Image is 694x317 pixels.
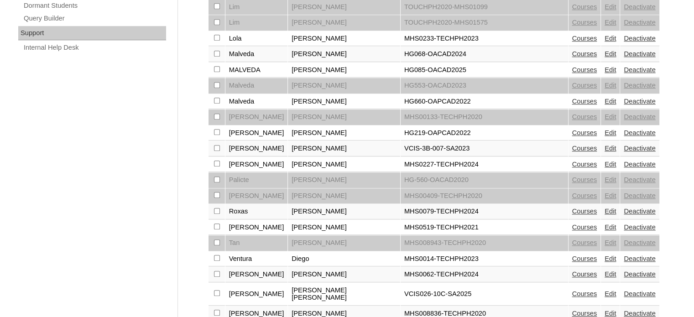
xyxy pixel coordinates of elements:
[624,66,655,73] a: Deactivate
[605,66,616,73] a: Edit
[572,310,597,317] a: Courses
[288,235,400,251] td: [PERSON_NAME]
[624,161,655,168] a: Deactivate
[401,204,568,219] td: MHS0079-TECHPH2024
[624,145,655,152] a: Deactivate
[605,3,616,10] a: Edit
[605,208,616,215] a: Edit
[572,161,597,168] a: Courses
[572,192,597,199] a: Courses
[624,192,655,199] a: Deactivate
[572,270,597,278] a: Courses
[288,172,400,188] td: [PERSON_NAME]
[572,3,597,10] a: Courses
[624,19,655,26] a: Deactivate
[624,239,655,246] a: Deactivate
[401,125,568,141] td: HG219-OAPCAD2022
[288,188,400,204] td: [PERSON_NAME]
[225,267,288,282] td: [PERSON_NAME]
[225,220,288,235] td: [PERSON_NAME]
[605,255,616,262] a: Edit
[624,98,655,105] a: Deactivate
[401,15,568,31] td: TOUCHPH2020-MHS01575
[572,208,597,215] a: Courses
[605,50,616,57] a: Edit
[605,290,616,297] a: Edit
[572,35,597,42] a: Courses
[288,109,400,125] td: [PERSON_NAME]
[624,35,655,42] a: Deactivate
[605,310,616,317] a: Edit
[288,47,400,62] td: [PERSON_NAME]
[288,15,400,31] td: [PERSON_NAME]
[288,62,400,78] td: [PERSON_NAME]
[401,188,568,204] td: MHS00409-TECHPH2020
[624,82,655,89] a: Deactivate
[225,47,288,62] td: Malveda
[18,26,166,41] div: Support
[624,3,655,10] a: Deactivate
[624,223,655,231] a: Deactivate
[288,220,400,235] td: [PERSON_NAME]
[624,50,655,57] a: Deactivate
[605,19,616,26] a: Edit
[288,283,400,306] td: [PERSON_NAME] [PERSON_NAME]
[288,78,400,94] td: [PERSON_NAME]
[401,267,568,282] td: MHS0062-TECHPH2024
[401,94,568,109] td: HG660-OAPCAD2022
[288,141,400,156] td: [PERSON_NAME]
[605,270,616,278] a: Edit
[225,251,288,267] td: Ventura
[605,176,616,183] a: Edit
[605,82,616,89] a: Edit
[288,125,400,141] td: [PERSON_NAME]
[572,290,597,297] a: Courses
[624,129,655,136] a: Deactivate
[624,290,655,297] a: Deactivate
[572,66,597,73] a: Courses
[401,251,568,267] td: MHS0014-TECHPH2023
[288,251,400,267] td: Diego
[225,157,288,172] td: [PERSON_NAME]
[23,42,166,53] a: Internal Help Desk
[572,223,597,231] a: Courses
[572,19,597,26] a: Courses
[605,145,616,152] a: Edit
[572,239,597,246] a: Courses
[225,283,288,306] td: [PERSON_NAME]
[624,310,655,317] a: Deactivate
[401,31,568,47] td: MHS0233-TECHPH2023
[288,94,400,109] td: [PERSON_NAME]
[225,141,288,156] td: [PERSON_NAME]
[572,113,597,120] a: Courses
[605,192,616,199] a: Edit
[624,208,655,215] a: Deactivate
[605,98,616,105] a: Edit
[572,129,597,136] a: Courses
[225,78,288,94] td: Malveda
[401,109,568,125] td: MHS00133-TECHPH2020
[225,109,288,125] td: [PERSON_NAME]
[624,176,655,183] a: Deactivate
[225,235,288,251] td: Tan
[401,235,568,251] td: MHS008943-TECHPH2020
[605,161,616,168] a: Edit
[605,113,616,120] a: Edit
[401,220,568,235] td: MHS0519-TECHPH2021
[288,31,400,47] td: [PERSON_NAME]
[225,188,288,204] td: [PERSON_NAME]
[572,176,597,183] a: Courses
[401,78,568,94] td: HG553-OACAD2023
[401,47,568,62] td: HG068-OACAD2024
[624,270,655,278] a: Deactivate
[572,255,597,262] a: Courses
[401,172,568,188] td: HG-560-OACAD2020
[605,35,616,42] a: Edit
[572,145,597,152] a: Courses
[572,98,597,105] a: Courses
[624,113,655,120] a: Deactivate
[572,50,597,57] a: Courses
[225,204,288,219] td: Roxas
[225,172,288,188] td: Palicte
[605,223,616,231] a: Edit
